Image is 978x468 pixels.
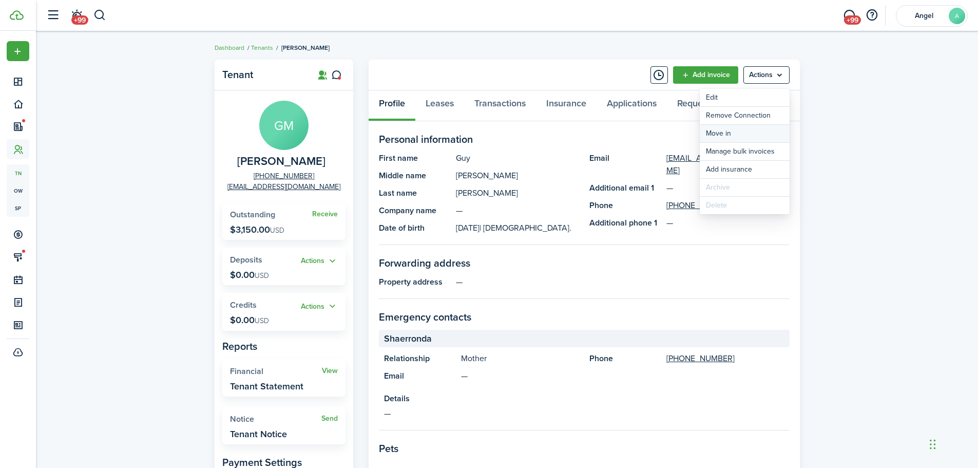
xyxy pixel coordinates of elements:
panel-main-description: — [456,276,790,288]
panel-main-description: [PERSON_NAME] [456,170,579,182]
button: Add insurance [700,161,790,178]
a: Send [321,415,338,423]
panel-main-title: Tenant [222,69,304,81]
a: Insurance [536,90,597,121]
a: tn [7,164,29,182]
panel-main-title: Phone [589,352,661,365]
a: Add invoice [673,66,738,84]
span: Deposits [230,254,262,266]
button: Timeline [650,66,668,84]
avatar-text: GM [259,101,309,150]
a: Edit [700,89,790,106]
widget-stats-title: Notice [230,415,321,424]
panel-main-title: Middle name [379,170,451,182]
span: +99 [844,15,861,25]
span: USD [255,270,269,281]
panel-main-title: Property address [379,276,451,288]
button: Actions [301,301,338,312]
panel-main-title: Relationship [384,352,456,365]
a: Tenants [251,43,273,52]
a: View [322,367,338,375]
panel-main-description: — [456,204,579,217]
panel-main-description: — [384,407,784,420]
widget-stats-title: Financial [230,367,322,376]
panel-main-title: First name [379,152,451,164]
img: TenantCloud [10,10,24,20]
panel-main-section-title: Pets [379,441,790,456]
a: Dashboard [215,43,244,52]
a: Applications [597,90,667,121]
button: Remove Connection [700,107,790,124]
a: [PHONE_NUMBER] [666,352,735,365]
button: Open resource center [863,7,880,24]
a: Transactions [464,90,536,121]
a: [EMAIL_ADDRESS][DOMAIN_NAME] [227,181,340,192]
panel-main-title: Email [384,370,456,382]
avatar-text: A [949,8,965,24]
button: Open menu [301,255,338,267]
panel-main-title: Details [384,392,784,405]
span: +99 [71,15,88,25]
button: Open sidebar [43,6,63,25]
button: Actions [301,255,338,267]
button: Open menu [301,301,338,312]
panel-main-title: Date of birth [379,222,451,234]
panel-main-description: [DATE] [456,222,579,234]
p: $0.00 [230,270,269,280]
a: Manage bulk invoices [700,143,790,160]
a: Requests [667,90,724,121]
panel-main-section-title: Personal information [379,132,790,147]
div: Drag [930,429,936,460]
span: USD [270,225,284,236]
panel-main-subtitle: Reports [222,339,346,354]
panel-main-description: Mother [461,352,579,365]
span: Outstanding [230,209,275,220]
span: Credits [230,299,257,311]
button: Open menu [743,66,790,84]
iframe: Chat Widget [807,357,978,468]
a: Messaging [839,3,859,29]
a: Leases [415,90,464,121]
a: [EMAIL_ADDRESS][DOMAIN_NAME] [666,152,790,177]
panel-main-title: Phone [589,199,661,212]
span: Guy Mack [237,155,325,168]
span: Shaerronda [384,332,432,346]
a: Receive [312,210,338,218]
panel-main-description: Guy [456,152,579,164]
panel-main-title: Email [589,152,661,177]
widget-stats-description: Tenant Notice [230,429,287,439]
panel-main-title: Company name [379,204,451,217]
button: Search [93,7,106,24]
widget-stats-description: Tenant Statement [230,381,303,391]
panel-main-title: Additional phone 1 [589,217,661,229]
span: Angel [904,12,945,20]
panel-main-title: Additional email 1 [589,182,661,194]
menu-btn: Actions [743,66,790,84]
panel-main-title: Last name [379,187,451,199]
panel-main-section-title: Emergency contacts [379,309,790,325]
panel-main-section-title: Forwarding address [379,255,790,271]
a: ow [7,182,29,199]
button: Open menu [7,41,29,61]
panel-main-description: [PERSON_NAME] [456,187,579,199]
a: Notifications [67,3,86,29]
a: Move in [700,125,790,142]
p: $0.00 [230,315,269,325]
span: USD [255,315,269,326]
a: sp [7,199,29,217]
span: | [DEMOGRAPHIC_DATA]. [480,222,571,234]
a: [PHONE_NUMBER] [254,171,314,181]
p: $3,150.00 [230,224,284,235]
a: [PHONE_NUMBER] [666,199,735,212]
span: [PERSON_NAME] [281,43,330,52]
